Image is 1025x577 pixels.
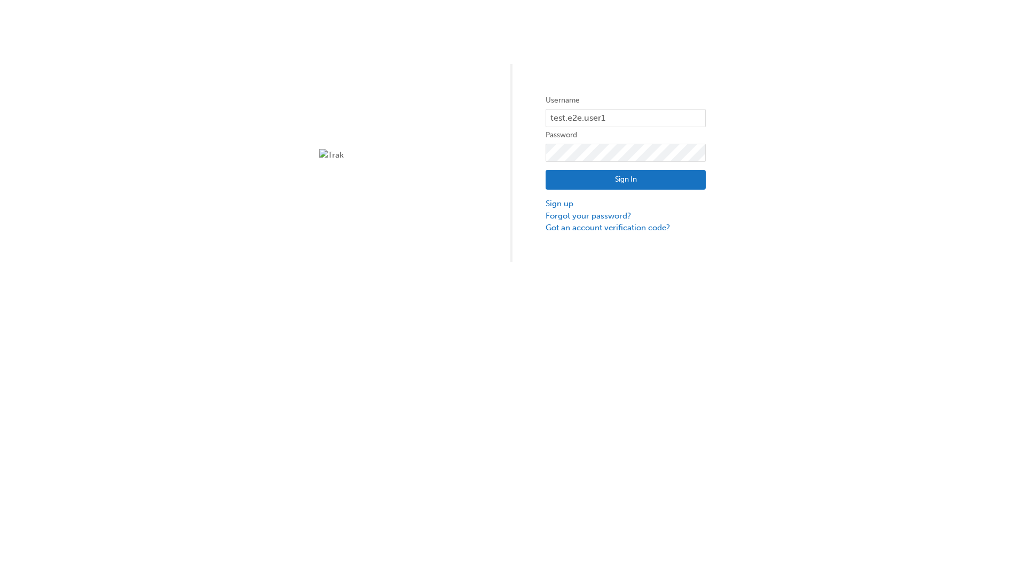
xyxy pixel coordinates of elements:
[546,94,706,107] label: Username
[546,198,706,210] a: Sign up
[546,210,706,222] a: Forgot your password?
[546,109,706,127] input: Username
[546,222,706,234] a: Got an account verification code?
[319,149,479,161] img: Trak
[546,129,706,142] label: Password
[546,170,706,190] button: Sign In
